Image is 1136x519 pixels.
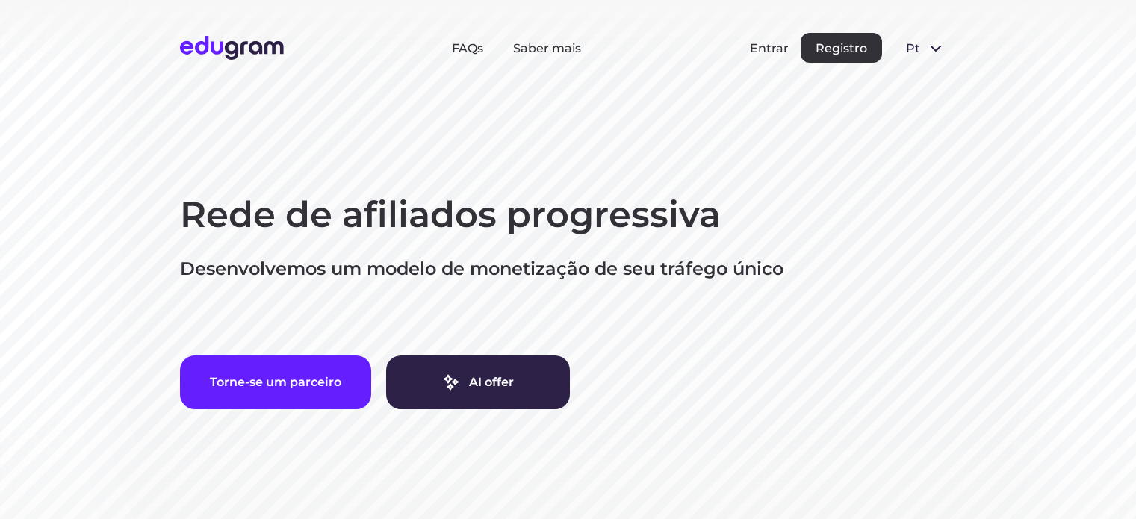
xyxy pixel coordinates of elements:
[180,257,957,281] p: Desenvolvemos um modelo de monetização de seu tráfego único
[801,33,882,63] button: Registro
[180,191,957,239] h1: Rede de afiliados progressiva
[513,41,581,55] a: Saber mais
[452,41,483,55] a: FAQs
[906,41,921,55] span: pt
[894,33,957,63] button: pt
[386,355,570,409] a: AI offer
[750,41,789,55] button: Entrar
[180,355,371,409] button: Torne-se um parceiro
[180,36,284,60] img: Edugram Logo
